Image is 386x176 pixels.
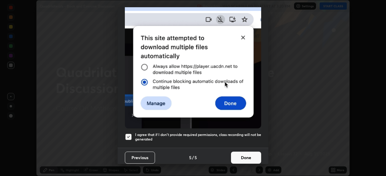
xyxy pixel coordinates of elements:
h4: 5 [195,154,197,161]
h5: I agree that if I don't provide required permissions, class recording will not be generated [135,132,261,142]
button: Done [231,152,261,164]
h4: 5 [189,154,191,161]
h4: / [192,154,194,161]
button: Previous [125,152,155,164]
